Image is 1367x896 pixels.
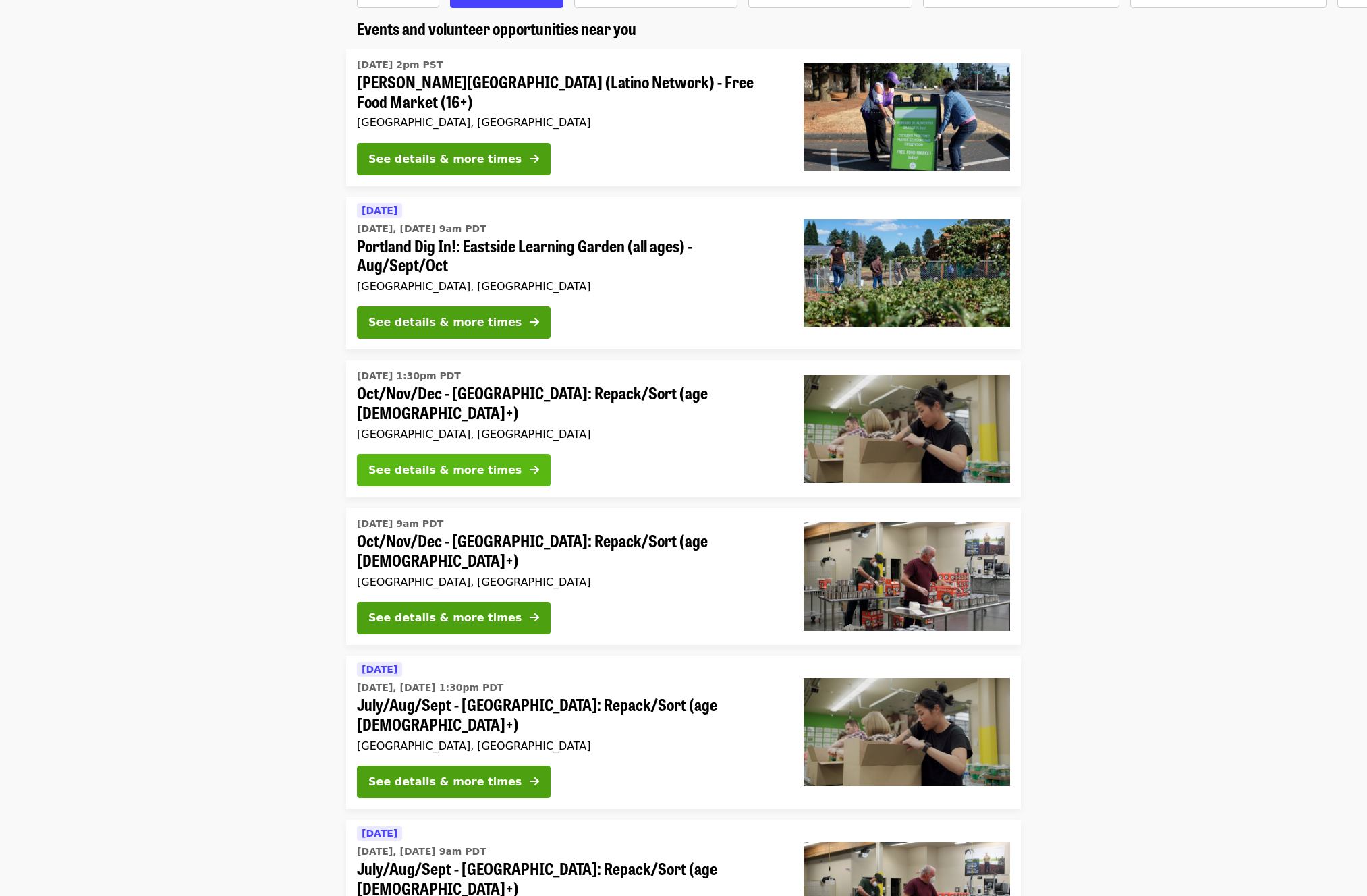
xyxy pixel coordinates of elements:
button: See details & more times [357,602,551,634]
a: See details for "Rigler Elementary School (Latino Network) - Free Food Market (16+)" [346,49,1021,186]
time: [DATE] 1:30pm PDT [357,369,461,383]
time: [DATE], [DATE] 1:30pm PDT [357,681,503,695]
i: arrow-right icon [530,611,539,624]
div: [GEOGRAPHIC_DATA], [GEOGRAPHIC_DATA] [357,739,782,752]
span: [DATE] [362,205,397,216]
button: See details & more times [357,143,551,175]
button: See details & more times [357,766,551,798]
i: arrow-right icon [530,316,539,329]
i: arrow-right icon [530,464,539,476]
a: See details for "Oct/Nov/Dec - Portland: Repack/Sort (age 8+)" [346,360,1021,497]
span: [PERSON_NAME][GEOGRAPHIC_DATA] (Latino Network) - Free Food Market (16+) [357,72,782,111]
time: [DATE] 9am PDT [357,517,443,531]
div: See details & more times [368,314,522,331]
span: Oct/Nov/Dec - [GEOGRAPHIC_DATA]: Repack/Sort (age [DEMOGRAPHIC_DATA]+) [357,383,782,422]
a: See details for "Oct/Nov/Dec - Portland: Repack/Sort (age 16+)" [346,508,1021,645]
time: [DATE] 2pm PST [357,58,443,72]
a: See details for "July/Aug/Sept - Portland: Repack/Sort (age 8+)" [346,656,1021,809]
div: See details & more times [368,774,522,790]
i: arrow-right icon [530,152,539,165]
a: See details for "Portland Dig In!: Eastside Learning Garden (all ages) - Aug/Sept/Oct" [346,197,1021,350]
button: See details & more times [357,306,551,339]
img: Oct/Nov/Dec - Portland: Repack/Sort (age 16+) organized by Oregon Food Bank [804,522,1010,630]
span: July/Aug/Sept - [GEOGRAPHIC_DATA]: Repack/Sort (age [DEMOGRAPHIC_DATA]+) [357,695,782,734]
time: [DATE], [DATE] 9am PDT [357,222,486,236]
img: July/Aug/Sept - Portland: Repack/Sort (age 8+) organized by Oregon Food Bank [804,678,1010,786]
div: [GEOGRAPHIC_DATA], [GEOGRAPHIC_DATA] [357,576,782,588]
span: Oct/Nov/Dec - [GEOGRAPHIC_DATA]: Repack/Sort (age [DEMOGRAPHIC_DATA]+) [357,531,782,570]
i: arrow-right icon [530,775,539,788]
div: [GEOGRAPHIC_DATA], [GEOGRAPHIC_DATA] [357,280,782,293]
div: See details & more times [368,151,522,167]
img: Oct/Nov/Dec - Portland: Repack/Sort (age 8+) organized by Oregon Food Bank [804,375,1010,483]
span: Events and volunteer opportunities near you [357,16,636,40]
time: [DATE], [DATE] 9am PDT [357,845,486,859]
span: Portland Dig In!: Eastside Learning Garden (all ages) - Aug/Sept/Oct [357,236,782,275]
img: Portland Dig In!: Eastside Learning Garden (all ages) - Aug/Sept/Oct organized by Oregon Food Bank [804,219,1010,327]
div: See details & more times [368,610,522,626]
div: See details & more times [368,462,522,478]
button: See details & more times [357,454,551,486]
div: [GEOGRAPHIC_DATA], [GEOGRAPHIC_DATA] [357,428,782,441]
img: Rigler Elementary School (Latino Network) - Free Food Market (16+) organized by Oregon Food Bank [804,63,1010,171]
div: [GEOGRAPHIC_DATA], [GEOGRAPHIC_DATA] [357,116,782,129]
span: [DATE] [362,664,397,675]
span: [DATE] [362,828,397,839]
